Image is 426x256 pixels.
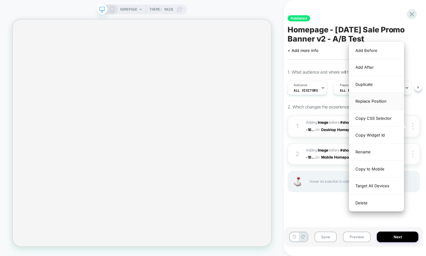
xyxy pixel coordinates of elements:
span: Adding [306,120,328,125]
span: #shopify-section-template--18... [306,120,386,132]
div: Replace Position [349,93,404,110]
span: #shopify-section-template--18... [306,148,386,159]
b: Image [318,120,328,125]
div: Duplicate [349,76,404,93]
span: All Visitors [294,88,318,93]
div: Rename [349,144,404,160]
span: ALL PAGES [340,88,358,93]
span: 1. What audience and where will the experience run? [288,69,383,75]
span: Theme: MAIN [149,5,173,14]
div: Add After [349,59,404,76]
span: Hover on a section in order to edit or [310,177,413,186]
button: Save [314,232,337,242]
span: Pages [340,83,348,87]
span: HOMEPAGE [120,5,137,14]
img: close [412,123,413,130]
span: on [315,126,319,133]
div: Add Before [349,42,404,59]
span: Adding [306,148,328,152]
button: Preview [343,232,371,242]
div: Copy CSS Selector [349,110,404,127]
span: BEFORE [329,148,339,152]
span: Homepage - [DATE] Sale Promo Banner v2 - A/B Test [288,25,420,43]
span: BEFORE [329,120,339,125]
span: Published [288,15,310,21]
img: Joystick [291,177,303,186]
button: Desktop Homepage [321,126,362,133]
button: Next [377,232,418,242]
span: on [315,154,319,161]
b: Image [318,148,328,152]
div: Copy Widget Id [349,127,404,144]
img: close [412,151,413,157]
span: 2. Which changes the experience contains? [288,104,367,109]
div: 1 [294,121,300,132]
span: + Add more info [288,48,318,53]
div: Delete [349,195,404,211]
span: Audience [294,83,307,87]
div: 2 [294,148,300,159]
div: Target All Devices [349,177,404,194]
div: Copy to Mobile [349,161,404,177]
button: Mobile Homepage [321,153,358,161]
